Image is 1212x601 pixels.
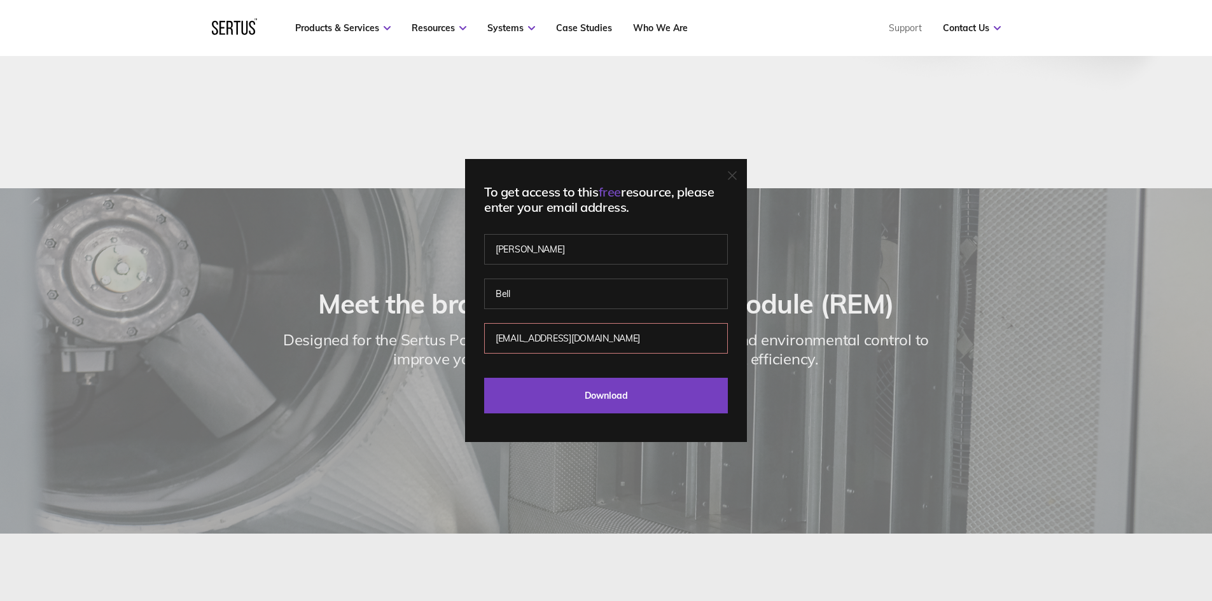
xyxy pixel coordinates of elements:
a: Contact Us [943,22,1001,34]
div: To get access to this resource, please enter your email address. [484,184,728,215]
a: Who We Are [633,22,688,34]
a: Resources [412,22,466,34]
input: Download [484,378,728,413]
input: Work email address* [484,323,728,354]
a: Systems [487,22,535,34]
input: Last name* [484,279,728,309]
a: Products & Services [295,22,391,34]
a: Support [889,22,922,34]
a: Case Studies [556,22,612,34]
span: free [599,184,621,200]
input: First name* [484,234,728,265]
